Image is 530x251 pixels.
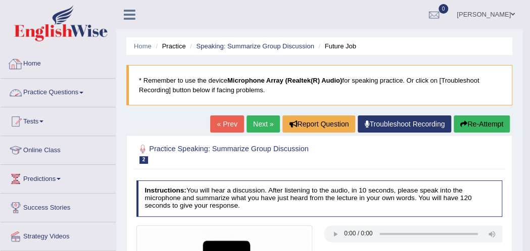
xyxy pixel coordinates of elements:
span: 2 [139,156,149,164]
a: Next » [247,115,280,133]
span: 0 [439,4,449,14]
a: Strategy Videos [1,222,116,247]
h2: Practice Speaking: Summarize Group Discussion [136,143,363,164]
h4: You will hear a discussion. After listening to the audio, in 10 seconds, please speak into the mi... [136,180,503,217]
blockquote: * Remember to use the device for speaking practice. Or click on [Troubleshoot Recording] button b... [126,65,512,105]
li: Practice [153,41,185,51]
a: Predictions [1,165,116,190]
li: Future Job [316,41,356,51]
a: Success Stories [1,194,116,219]
b: Instructions: [144,186,186,194]
a: Tests [1,107,116,133]
a: Online Class [1,136,116,161]
button: Re-Attempt [454,115,510,133]
button: Report Question [282,115,355,133]
a: « Prev [210,115,244,133]
a: Speaking: Summarize Group Discussion [196,42,314,50]
a: Home [134,42,152,50]
a: Troubleshoot Recording [358,115,451,133]
a: Practice Questions [1,79,116,104]
b: Microphone Array (Realtek(R) Audio) [227,77,342,84]
a: Home [1,50,116,75]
